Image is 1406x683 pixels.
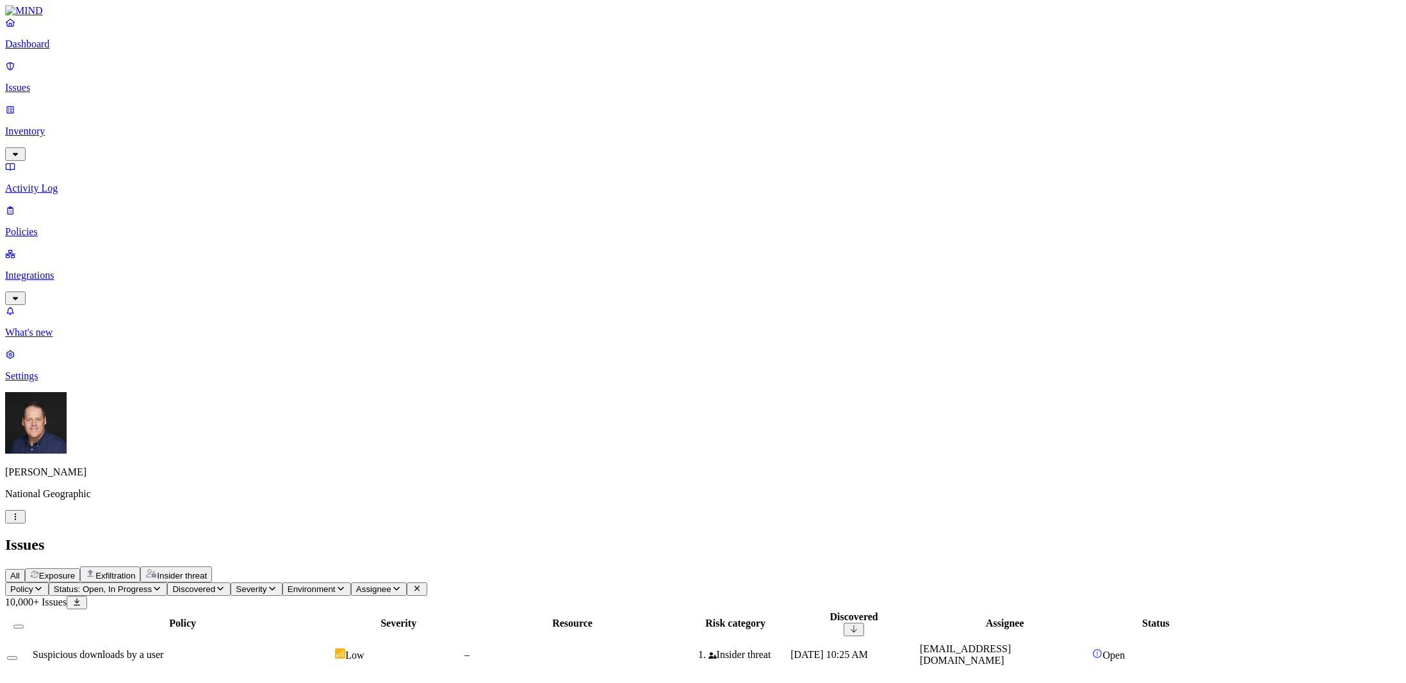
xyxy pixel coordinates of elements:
a: Inventory [5,104,1401,159]
p: [PERSON_NAME] [5,466,1401,478]
div: Severity [335,618,462,629]
a: MIND [5,5,1401,17]
span: 10,000+ Issues [5,597,67,607]
img: MIND [5,5,43,17]
p: Issues [5,82,1401,94]
h2: Issues [5,536,1401,554]
img: severity-low [335,648,345,659]
div: Discovered [790,611,917,623]
span: [DATE] 10:25 AM [790,649,868,660]
p: National Geographic [5,488,1401,500]
a: Integrations [5,248,1401,303]
span: Severity [236,584,266,594]
img: Mark DeCarlo [5,392,67,454]
span: Low [345,650,364,661]
p: Policies [5,226,1401,238]
p: Dashboard [5,38,1401,50]
span: All [10,571,20,580]
span: Status: Open, In Progress [54,584,152,594]
a: Issues [5,60,1401,94]
button: Select row [7,656,17,660]
button: Select all [13,625,24,629]
div: Policy [33,618,332,629]
a: Activity Log [5,161,1401,194]
span: Environment [288,584,336,594]
img: status-open [1092,648,1102,659]
p: Inventory [5,126,1401,137]
span: – [464,649,470,660]
a: Policies [5,204,1401,238]
span: Exposure [39,571,75,580]
div: Insider threat [708,649,788,661]
a: Settings [5,349,1401,382]
p: Integrations [5,270,1401,281]
span: Assignee [356,584,391,594]
span: Suspicious downloads by a user [33,649,163,660]
p: Settings [5,370,1401,382]
span: [EMAIL_ADDRESS][DOMAIN_NAME] [920,643,1011,666]
p: Activity Log [5,183,1401,194]
p: What's new [5,327,1401,338]
span: Policy [10,584,33,594]
a: Dashboard [5,17,1401,50]
span: Insider threat [157,571,207,580]
span: Discovered [172,584,215,594]
div: Assignee [920,618,1090,629]
span: Open [1102,650,1125,661]
a: What's new [5,305,1401,338]
span: Exfiltration [95,571,135,580]
div: Status [1092,618,1219,629]
div: Risk category [683,618,788,629]
div: Resource [464,618,680,629]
